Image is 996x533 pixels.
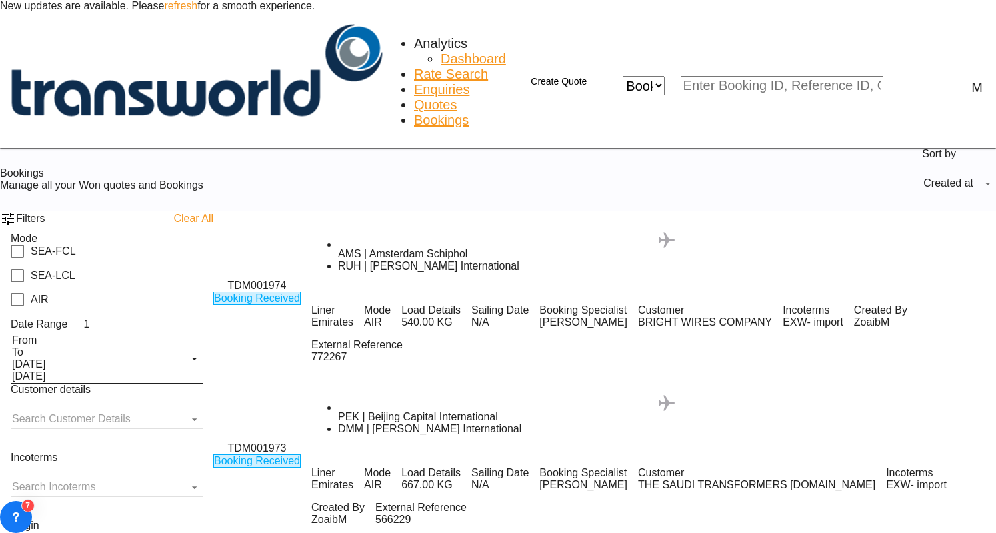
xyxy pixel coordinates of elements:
[311,316,353,328] span: Emirates
[213,454,301,468] span: Booking Received
[414,67,488,81] span: Rate Search
[638,304,772,316] span: Customer
[311,514,365,526] span: Zoaib M
[401,467,461,479] span: Load Details
[364,467,391,479] span: Mode
[539,304,627,316] span: Booking Specialist
[338,260,996,272] div: Port of Discharge King Khaled International
[638,479,875,491] span: THE SAUDI TRANSFORMERS CO.LTD
[471,304,529,316] span: Sailing Date
[364,304,391,316] span: Mode
[401,304,461,316] span: Load Details
[227,280,286,292] span: TDM001974
[923,177,973,189] div: Created at
[364,479,391,491] span: AIR
[338,411,996,423] div: PEK | Beijing Capital International
[638,479,875,490] span: THE SAUDI TRANSFORMERS [DOMAIN_NAME]
[414,113,469,127] span: Bookings
[899,78,915,94] div: icon-magnify
[414,113,469,128] a: Bookings
[311,351,403,363] span: 772267
[401,479,453,490] span: 667.00 KG
[681,76,884,95] input: Enter Booking ID, Reference ID, Order ID
[338,411,996,423] div: Port of Loading Beijing Capital International
[364,316,391,328] span: AIR
[515,74,531,90] md-icon: icon-plus 400-fg
[886,479,910,491] div: EXW
[11,520,203,532] div: Origin
[539,316,627,328] span: Mohammed Shahil
[12,334,180,346] div: From
[311,304,353,316] span: Liner
[11,269,75,282] md-checkbox: SEA-LCL
[11,318,67,330] span: Date Range
[31,294,49,306] div: AIR
[12,370,180,382] div: [DATE]
[414,97,457,113] a: Quotes
[311,479,353,491] span: Emirates
[401,316,453,328] span: 540.00 KG
[311,502,365,514] span: Created By
[31,245,76,257] div: SEA-FCL
[311,467,353,479] span: Liner
[471,479,529,491] span: N/A
[638,316,772,328] span: BRIGHT WIRES COMPANY
[12,346,180,358] div: To
[12,358,180,370] div: [DATE]
[508,69,593,95] button: icon-plus 400-fgCreate Quote
[338,423,996,435] div: DMM | [PERSON_NAME] International
[929,79,945,95] span: Help
[213,211,996,374] div: TDM001974 Booking Received assets/icons/custom/ship-fill.svgassets/icons/custom/roll-o-plane.svgP...
[886,467,947,479] span: Incoterms
[971,80,983,95] div: M
[539,479,627,491] span: Mohammed Shahil
[375,502,467,514] span: External Reference
[886,479,947,491] span: EXW import
[414,36,467,51] span: Analytics
[213,292,301,305] span: Booking Received
[11,452,57,463] span: Incoterms
[414,82,469,97] a: Enquiries
[607,77,623,93] md-icon: icon-close
[783,316,843,328] span: EXW import
[338,260,996,272] div: RUH | [PERSON_NAME] International
[783,304,843,316] span: Incoterms
[227,442,286,454] span: TDM001973
[338,514,347,525] span: M
[471,316,529,328] span: N/A
[338,423,996,435] div: Port of Discharge King Fahd International
[638,467,875,479] span: Customer
[539,467,627,479] span: Booking Specialist
[67,317,83,333] md-icon: Created On
[807,316,843,328] div: - import
[659,395,675,411] md-icon: assets/icons/custom/roll-o-plane.svg
[83,318,89,330] span: 1
[338,248,996,260] div: Port of Loading Amsterdam Schiphol
[338,248,996,260] div: AMS | Amsterdam Schiphol
[783,316,807,328] div: EXW
[31,270,75,282] div: SEA-LCL
[911,479,947,491] div: - import
[16,213,173,225] span: Filters
[441,51,506,66] span: Dashboard
[311,339,403,351] span: External Reference
[922,148,956,160] span: Sort by
[11,333,203,384] span: From To [DATE][DATE]
[854,304,907,316] span: Created By
[11,384,91,395] span: Customer details
[854,316,907,328] span: Zoaib M
[11,245,76,258] md-checkbox: SEA-FCL
[665,78,681,94] md-icon: icon-chevron-down
[11,384,203,396] div: Customer details
[375,514,467,526] span: 566229
[11,514,203,520] md-chips-wrap: Chips container. Enter the text area, then type text, and press enter to add a chip.
[414,97,457,112] span: Quotes
[11,446,203,452] md-chips-wrap: Chips container. Enter the text area, then type text, and press enter to add a chip.
[883,78,899,94] md-icon: icon-magnify
[659,232,675,248] md-icon: assets/icons/custom/roll-o-plane.svg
